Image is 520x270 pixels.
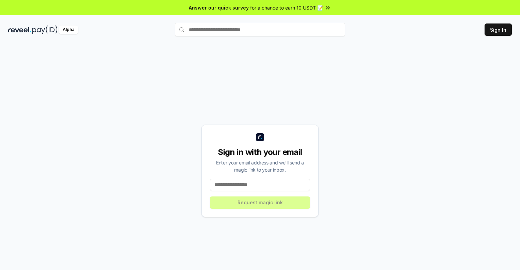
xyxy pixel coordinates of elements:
[59,26,78,34] div: Alpha
[250,4,323,11] span: for a chance to earn 10 USDT 📝
[189,4,249,11] span: Answer our quick survey
[210,159,310,173] div: Enter your email address and we’ll send a magic link to your inbox.
[256,133,264,141] img: logo_small
[8,26,31,34] img: reveel_dark
[485,23,512,36] button: Sign In
[32,26,58,34] img: pay_id
[210,147,310,158] div: Sign in with your email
